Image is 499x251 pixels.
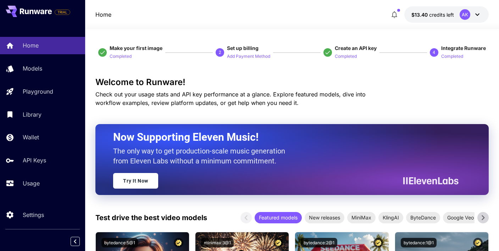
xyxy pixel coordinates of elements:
[378,214,403,222] span: KlingAI
[460,9,470,20] div: AK
[255,212,302,223] div: Featured models
[95,10,111,19] a: Home
[110,52,132,60] button: Completed
[335,53,357,60] p: Completed
[347,212,376,223] div: MiniMax
[473,238,483,247] button: Certified Model – Vetted for best performance and includes a commercial license.
[23,179,40,188] p: Usage
[305,214,344,222] span: New releases
[55,10,70,15] span: TRIAL
[95,77,489,87] h3: Welcome to Runware!
[227,52,270,60] button: Add Payment Method
[201,238,234,247] button: minimax:3@1
[273,238,283,247] button: Certified Model – Vetted for best performance and includes a commercial license.
[255,214,302,222] span: Featured models
[23,64,42,73] p: Models
[174,238,183,247] button: Certified Model – Vetted for best performance and includes a commercial license.
[23,133,39,141] p: Wallet
[113,173,158,189] a: Try It Now
[441,45,486,51] span: Integrate Runware
[401,238,437,247] button: bytedance:1@1
[443,214,478,222] span: Google Veo
[113,146,290,166] p: The only way to get production-scale music generation from Eleven Labs without a minimum commitment.
[23,41,39,50] p: Home
[23,156,46,164] p: API Keys
[95,91,366,106] span: Check out your usage stats and API key performance at a glance. Explore featured models, dive int...
[227,45,259,51] span: Set up billing
[347,214,376,222] span: MiniMax
[335,52,357,60] button: Completed
[219,49,221,56] p: 2
[378,212,403,223] div: KlingAI
[429,12,454,18] span: credits left
[433,49,435,56] p: 4
[23,110,41,119] p: Library
[23,87,53,96] p: Playground
[373,238,383,247] button: Certified Model – Vetted for best performance and includes a commercial license.
[110,53,132,60] p: Completed
[55,8,70,16] span: Add your payment card to enable full platform functionality.
[110,45,162,51] span: Make your first image
[411,11,454,18] div: $13.3951
[71,237,80,246] button: Collapse sidebar
[441,53,463,60] p: Completed
[95,212,207,223] p: Test drive the best video models
[406,212,440,223] div: ByteDance
[443,212,478,223] div: Google Veo
[411,12,429,18] span: $13.40
[441,52,463,60] button: Completed
[406,214,440,222] span: ByteDance
[101,238,138,247] button: bytedance:5@1
[227,53,270,60] p: Add Payment Method
[404,6,489,23] button: $13.3951AK
[305,212,344,223] div: New releases
[76,235,85,248] div: Collapse sidebar
[23,211,44,219] p: Settings
[301,238,337,247] button: bytedance:2@1
[335,45,377,51] span: Create an API key
[113,130,453,144] h2: Now Supporting Eleven Music!
[95,10,111,19] nav: breadcrumb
